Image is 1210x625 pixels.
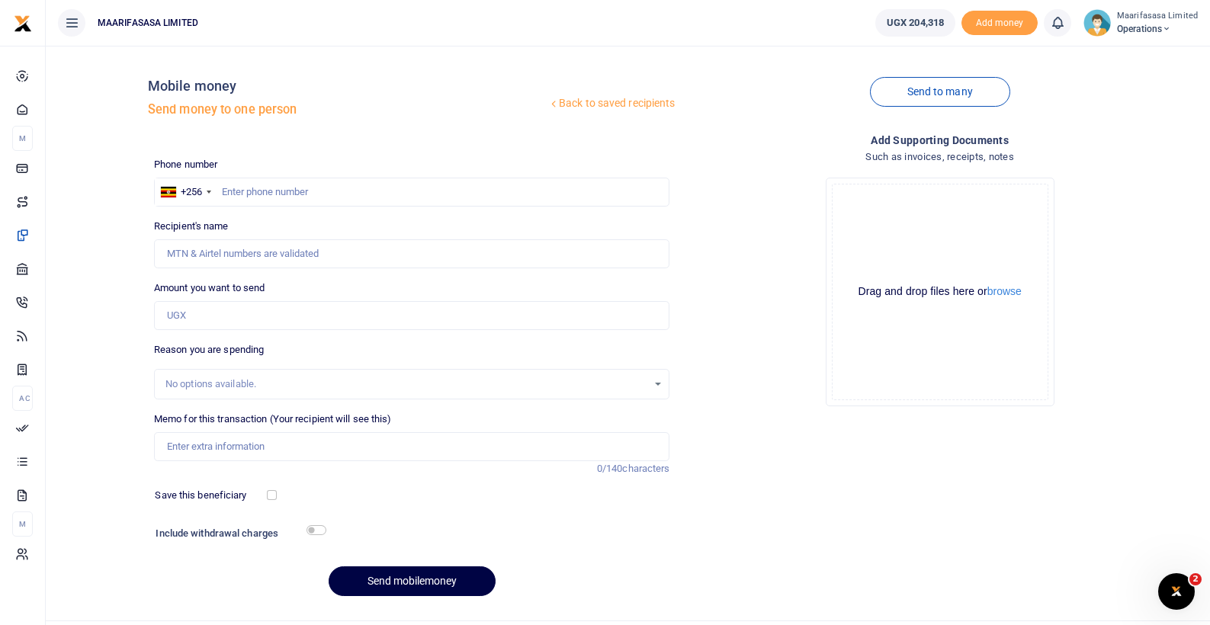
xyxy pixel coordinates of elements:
[870,77,1010,107] a: Send to many
[154,432,670,461] input: Enter extra information
[14,14,32,33] img: logo-small
[833,284,1048,299] div: Drag and drop files here or
[12,386,33,411] li: Ac
[91,16,204,30] span: MAARIFASASA LIMITED
[148,102,547,117] h5: Send money to one person
[1117,22,1198,36] span: Operations
[154,342,264,357] label: Reason you are spending
[154,280,265,296] label: Amount you want to send
[1083,9,1111,37] img: profile-user
[875,9,955,37] a: UGX 204,318
[597,463,623,474] span: 0/140
[154,239,670,268] input: MTN & Airtel numbers are validated
[155,178,216,206] div: Uganda: +256
[154,301,670,330] input: UGX
[181,184,202,200] div: +256
[154,157,217,172] label: Phone number
[961,11,1038,36] li: Toup your wallet
[155,488,246,503] label: Save this beneficiary
[154,178,670,207] input: Enter phone number
[547,90,676,117] a: Back to saved recipients
[1083,9,1198,37] a: profile-user Maarifasasa Limited Operations
[1189,573,1202,585] span: 2
[869,9,961,37] li: Wallet ballance
[148,78,547,95] h4: Mobile money
[682,149,1198,165] h4: Such as invoices, receipts, notes
[12,511,33,537] li: M
[826,178,1054,406] div: File Uploader
[156,527,319,540] h6: Include withdrawal charges
[622,463,669,474] span: characters
[14,17,32,28] a: logo-small logo-large logo-large
[165,377,648,392] div: No options available.
[154,412,392,427] label: Memo for this transaction (Your recipient will see this)
[961,16,1038,27] a: Add money
[887,15,944,30] span: UGX 204,318
[154,219,229,234] label: Recipient's name
[1117,10,1198,23] small: Maarifasasa Limited
[961,11,1038,36] span: Add money
[682,132,1198,149] h4: Add supporting Documents
[12,126,33,151] li: M
[987,286,1022,296] button: browse
[1158,573,1195,610] iframe: Intercom live chat
[329,566,496,596] button: Send mobilemoney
